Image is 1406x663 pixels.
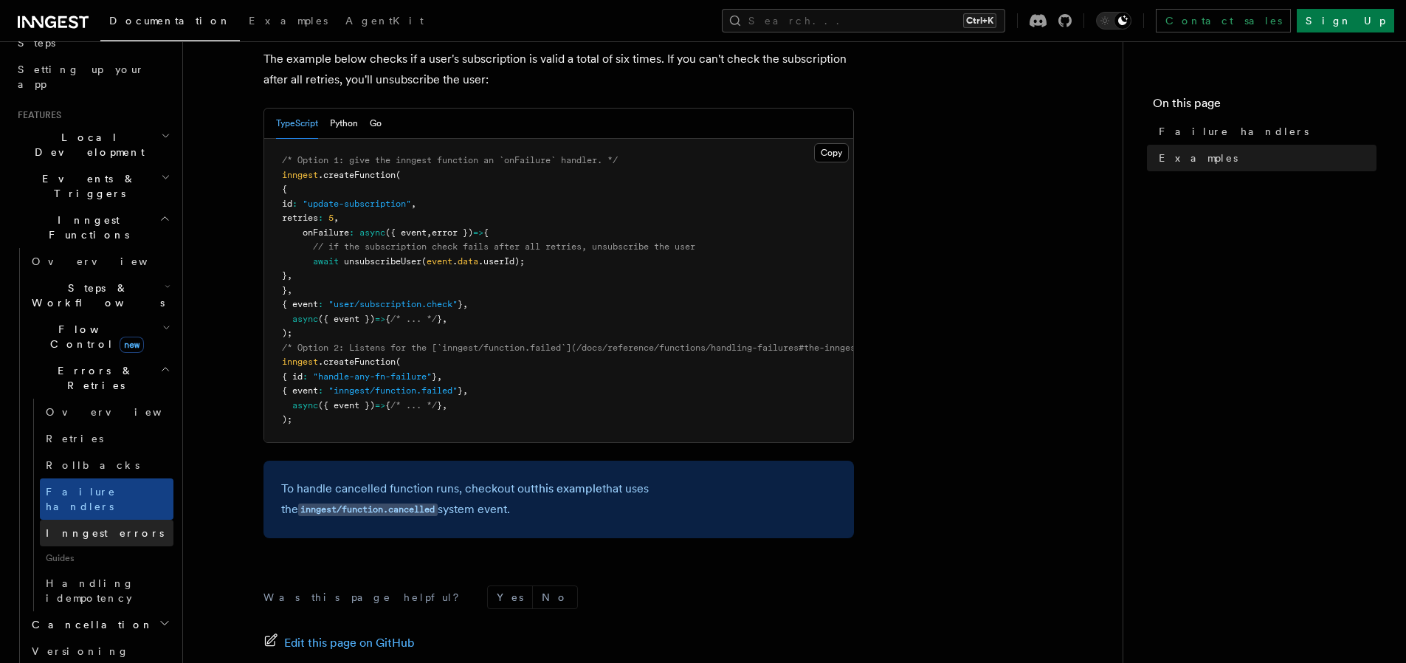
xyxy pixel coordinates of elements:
span: inngest [282,357,318,367]
span: data [458,256,478,267]
span: Inngest Functions [12,213,159,242]
span: async [292,400,318,410]
span: => [375,400,385,410]
span: : [318,299,323,309]
span: : [318,385,323,396]
span: Guides [40,546,173,570]
span: Documentation [109,15,231,27]
span: event [427,256,452,267]
span: Features [12,109,61,121]
span: /* Option 1: give the inngest function an `onFailure` handler. */ [282,155,618,165]
span: inngest [282,170,318,180]
span: Handling idempotency [46,577,134,604]
span: 5 [328,213,334,223]
span: Inngest errors [46,527,164,539]
p: Was this page helpful? [263,590,469,605]
span: "user/subscription.check" [328,299,458,309]
span: async [359,227,385,238]
span: } [458,299,463,309]
span: retries [282,213,318,223]
span: , [463,385,468,396]
button: Events & Triggers [12,165,173,207]
span: } [458,385,463,396]
span: => [375,314,385,324]
span: } [282,285,287,295]
span: , [437,371,442,382]
span: new [120,337,144,353]
span: { event [282,385,318,396]
span: await [313,256,339,267]
span: , [463,299,468,309]
a: Handling idempotency [40,570,173,611]
span: , [287,270,292,281]
button: No [533,586,577,608]
span: { [282,184,287,194]
span: , [287,285,292,295]
span: Failure handlers [46,486,116,512]
a: Examples [1153,145,1376,171]
button: Toggle dark mode [1096,12,1131,30]
span: .createFunction [318,357,396,367]
span: id [282,199,292,209]
span: ({ event }) [318,314,375,324]
span: : [303,371,308,382]
a: Rollbacks [40,452,173,478]
span: ); [282,328,292,338]
code: inngest/function.cancelled [298,504,438,516]
button: Errors & Retries [26,357,173,399]
span: "update-subscription" [303,199,411,209]
a: Inngest errors [40,520,173,546]
span: ); [282,414,292,425]
div: Errors & Retries [26,399,173,611]
span: Local Development [12,130,161,159]
a: Setting up your app [12,56,173,97]
span: Examples [249,15,328,27]
h4: On this page [1153,95,1376,118]
a: this example [534,481,602,495]
a: Failure handlers [40,478,173,520]
span: onFailure [303,227,349,238]
a: inngest/function.cancelled [298,502,438,516]
span: } [282,270,287,281]
span: Failure handlers [1159,124,1309,139]
a: AgentKit [337,4,433,40]
a: Examples [240,4,337,40]
span: Rollbacks [46,459,139,471]
span: } [437,400,442,410]
span: Cancellation [26,617,154,632]
span: => [473,227,483,238]
a: Contact sales [1156,9,1291,32]
kbd: Ctrl+K [963,13,996,28]
button: Go [370,109,382,139]
span: Overview [46,406,198,418]
span: . [452,256,458,267]
span: Setting up your app [18,63,145,90]
p: To handle cancelled function runs, checkout out that uses the system event. [281,478,836,521]
span: // if the subscription check fails after all retries, unsubscribe the user [313,241,695,252]
span: { event [282,299,318,309]
span: Overview [32,255,184,267]
a: Failure handlers [1153,118,1376,145]
span: Examples [1159,151,1238,165]
span: { [483,227,489,238]
span: , [442,400,447,410]
a: Retries [40,425,173,452]
button: Inngest Functions [12,207,173,248]
span: ( [396,357,401,367]
span: Retries [46,433,103,444]
a: Documentation [100,4,240,41]
span: "inngest/function.failed" [328,385,458,396]
button: Copy [814,143,849,162]
a: Sign Up [1297,9,1394,32]
span: AgentKit [345,15,424,27]
span: unsubscribeUser [344,256,421,267]
span: Errors & Retries [26,363,160,393]
span: /* Option 2: Listens for the [`inngest/function.failed`](/docs/reference/functions/handling-failu... [282,343,1310,353]
button: Python [330,109,358,139]
span: { [385,314,390,324]
a: Overview [40,399,173,425]
span: , [427,227,432,238]
span: async [292,314,318,324]
button: Local Development [12,124,173,165]
span: .userId); [478,256,525,267]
